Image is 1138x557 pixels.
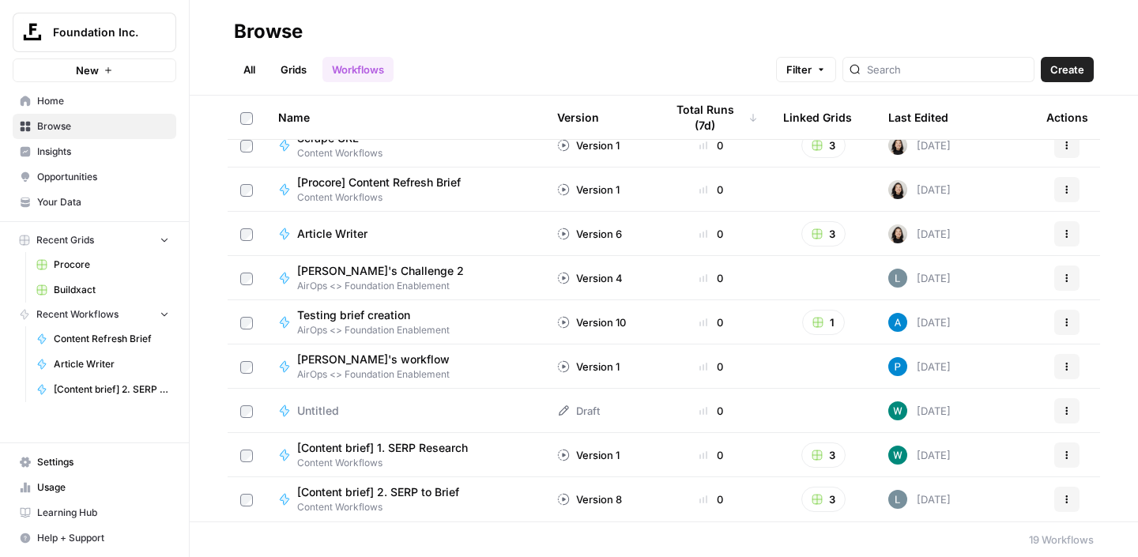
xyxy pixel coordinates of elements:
button: Filter [776,57,836,82]
a: Home [13,88,176,114]
img: t5ef5oef8zpw1w4g2xghobes91mw [888,224,907,243]
span: [PERSON_NAME]'s Challenge 2 [297,263,464,279]
span: [Content brief] 1. SERP Research [297,440,468,456]
div: Version 1 [557,359,620,374]
div: Total Runs (7d) [665,96,758,139]
img: t5ef5oef8zpw1w4g2xghobes91mw [888,180,907,199]
img: 8iclr0koeej5t27gwiocqqt2wzy0 [888,269,907,288]
span: Article Writer [297,226,367,242]
a: Learning Hub [13,500,176,525]
button: Recent Grids [13,228,176,252]
button: New [13,58,176,82]
div: Version [557,96,599,139]
img: vaiar9hhcrg879pubqop5lsxqhgw [888,401,907,420]
button: 1 [802,310,845,335]
span: Usage [37,480,169,495]
span: Testing brief creation [297,307,437,323]
span: Your Data [37,195,169,209]
div: Browse [234,19,303,44]
a: Browse [13,114,176,139]
img: vaiar9hhcrg879pubqop5lsxqhgw [888,446,907,465]
span: Untitled [297,403,339,419]
div: Version 10 [557,314,626,330]
span: Learning Hub [37,506,169,520]
input: Search [867,62,1027,77]
span: Article Writer [54,357,169,371]
span: Browse [37,119,169,134]
span: Content Workflows [297,146,382,160]
div: Actions [1046,96,1088,139]
div: Last Edited [888,96,948,139]
div: Version 4 [557,270,623,286]
a: Buildxact [29,277,176,303]
a: [Procore] Content Refresh BriefContent Workflows [278,175,532,205]
div: 0 [665,359,758,374]
span: [Content brief] 2. SERP to Brief [54,382,169,397]
span: New [76,62,99,78]
button: 3 [801,133,846,158]
div: 0 [665,491,758,507]
a: Opportunities [13,164,176,190]
span: Settings [37,455,169,469]
a: [Content brief] 2. SERP to BriefContent Workflows [278,484,532,514]
div: Linked Grids [783,96,852,139]
span: [Content brief] 2. SERP to Brief [297,484,459,500]
div: [DATE] [888,313,951,332]
div: 0 [665,226,758,242]
div: 0 [665,137,758,153]
button: 3 [801,221,846,247]
a: [PERSON_NAME]'s workflowAirOps <> Foundation Enablement [278,352,532,382]
span: Create [1050,62,1084,77]
div: 0 [665,403,758,419]
div: [DATE] [888,180,951,199]
div: Version 8 [557,491,622,507]
span: Help + Support [37,531,169,545]
span: Insights [37,145,169,159]
span: Home [37,94,169,108]
img: o3cqybgnmipr355j8nz4zpq1mc6x [888,313,907,332]
a: Grids [271,57,316,82]
img: t5ef5oef8zpw1w4g2xghobes91mw [888,136,907,155]
div: [DATE] [888,490,951,509]
div: [DATE] [888,269,951,288]
a: [Content brief] 1. SERP ResearchContent Workflows [278,440,532,470]
div: Version 6 [557,226,622,242]
span: AirOps <> Foundation Enablement [297,323,450,337]
span: Foundation Inc. [53,24,149,40]
a: Procore [29,252,176,277]
span: [Procore] Content Refresh Brief [297,175,461,190]
a: Article Writer [278,226,532,242]
div: 0 [665,270,758,286]
div: Version 1 [557,447,620,463]
a: Settings [13,450,176,475]
div: 0 [665,182,758,198]
a: Your Data [13,190,176,215]
div: [DATE] [888,401,951,420]
div: [DATE] [888,136,951,155]
button: 3 [801,442,846,468]
div: Version 1 [557,137,620,153]
button: Workspace: Foundation Inc. [13,13,176,52]
button: Create [1041,57,1094,82]
button: 3 [801,487,846,512]
img: 8iclr0koeej5t27gwiocqqt2wzy0 [888,490,907,509]
img: 3k0gl26gndptqi3b1dqtffacyld9 [888,357,907,376]
a: Content Refresh Brief [29,326,176,352]
div: Draft [557,403,600,419]
img: Foundation Inc. Logo [18,18,47,47]
span: Content Workflows [297,500,472,514]
div: Version 1 [557,182,620,198]
span: Filter [786,62,812,77]
div: Name [278,96,532,139]
span: Content Workflows [297,190,473,205]
a: Scrape URLContent Workflows [278,130,532,160]
div: [DATE] [888,446,951,465]
a: Insights [13,139,176,164]
div: 19 Workflows [1029,532,1094,548]
span: Procore [54,258,169,272]
span: Opportunities [37,170,169,184]
span: [PERSON_NAME]'s workflow [297,352,450,367]
a: Testing brief creationAirOps <> Foundation Enablement [278,307,532,337]
div: 0 [665,447,758,463]
a: Article Writer [29,352,176,377]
